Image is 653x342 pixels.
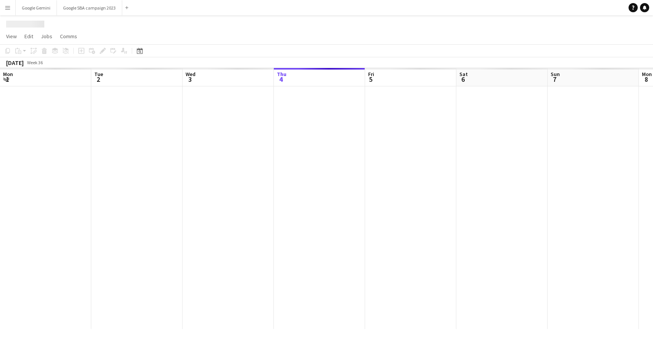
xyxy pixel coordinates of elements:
[24,33,33,40] span: Edit
[367,75,374,84] span: 5
[93,75,103,84] span: 2
[21,31,36,41] a: Edit
[186,71,196,78] span: Wed
[551,71,560,78] span: Sun
[550,75,560,84] span: 7
[276,75,286,84] span: 4
[459,71,468,78] span: Sat
[642,71,652,78] span: Mon
[38,31,55,41] a: Jobs
[57,0,122,15] button: Google SBA campaign 2023
[41,33,52,40] span: Jobs
[60,33,77,40] span: Comms
[25,60,44,65] span: Week 36
[94,71,103,78] span: Tue
[368,71,374,78] span: Fri
[6,59,24,66] div: [DATE]
[184,75,196,84] span: 3
[6,33,17,40] span: View
[641,75,652,84] span: 8
[3,31,20,41] a: View
[458,75,468,84] span: 6
[16,0,57,15] button: Google Gemini
[3,71,13,78] span: Mon
[277,71,286,78] span: Thu
[2,75,13,84] span: 1
[57,31,80,41] a: Comms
